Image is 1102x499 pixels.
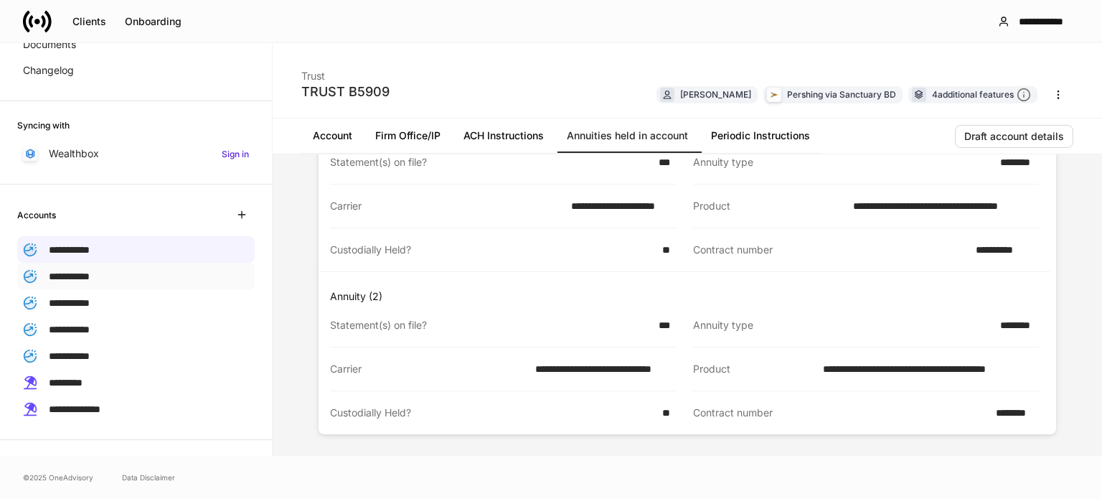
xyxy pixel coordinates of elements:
h6: Sign in [222,147,249,161]
a: Data Disclaimer [122,472,175,483]
button: Onboarding [116,10,191,33]
div: TRUST B5909 [301,83,390,101]
p: Wealthbox [49,146,99,161]
a: Firm Office/IP [364,118,452,153]
div: Contract number [693,406,987,420]
div: Clients [72,17,106,27]
button: Clients [63,10,116,33]
p: Documents [23,37,76,52]
a: Documents [17,32,255,57]
a: Periodic Instructions [700,118,821,153]
div: Product [693,362,814,376]
div: Custodially Held? [330,406,654,420]
div: Contract number [693,243,967,257]
p: Annuity (2) [330,289,1050,304]
div: Draft account details [964,131,1064,141]
h6: Accounts [17,208,56,222]
a: ACH Instructions [452,118,555,153]
button: Draft account details [955,125,1073,148]
div: Custodially Held? [330,243,654,257]
div: Carrier [330,199,562,213]
div: Annuity type [693,318,992,332]
a: Annuities held in account [555,118,700,153]
div: Carrier [330,362,527,376]
div: Onboarding [125,17,182,27]
div: Statement(s) on file? [330,155,650,169]
div: [PERSON_NAME] [680,88,751,101]
div: 4 additional features [932,88,1031,103]
p: Changelog [23,63,74,78]
div: Annuity type [693,155,992,169]
a: Changelog [17,57,255,83]
div: Product [693,199,844,213]
h6: Syncing with [17,118,70,132]
div: Statement(s) on file? [330,318,650,332]
div: Trust [301,60,390,83]
span: © 2025 OneAdvisory [23,472,93,483]
a: WealthboxSign in [17,141,255,167]
div: Pershing via Sanctuary BD [787,88,896,101]
a: Account [301,118,364,153]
